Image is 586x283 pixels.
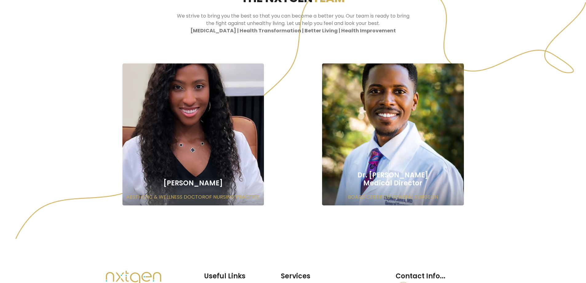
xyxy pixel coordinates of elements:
[122,193,264,201] p: AESTHETIC & WELLNESS DOCTOROF NURSING PRACTICE
[175,12,411,34] p: We strive to bring you the best so that you can become a better you. Our team is ready to bring t...
[396,270,481,282] h2: Contact Info...
[204,270,275,282] h2: Useful Links
[281,270,390,282] h2: Services
[122,179,264,187] h2: [PERSON_NAME]
[328,193,458,201] p: BOARD CERTIFIED GENERAL SURGEON
[190,27,396,34] b: [MEDICAL_DATA] | Health Transformation | Better Living | Health Improvement
[328,171,458,187] h2: Dr. [PERSON_NAME] Medical Director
